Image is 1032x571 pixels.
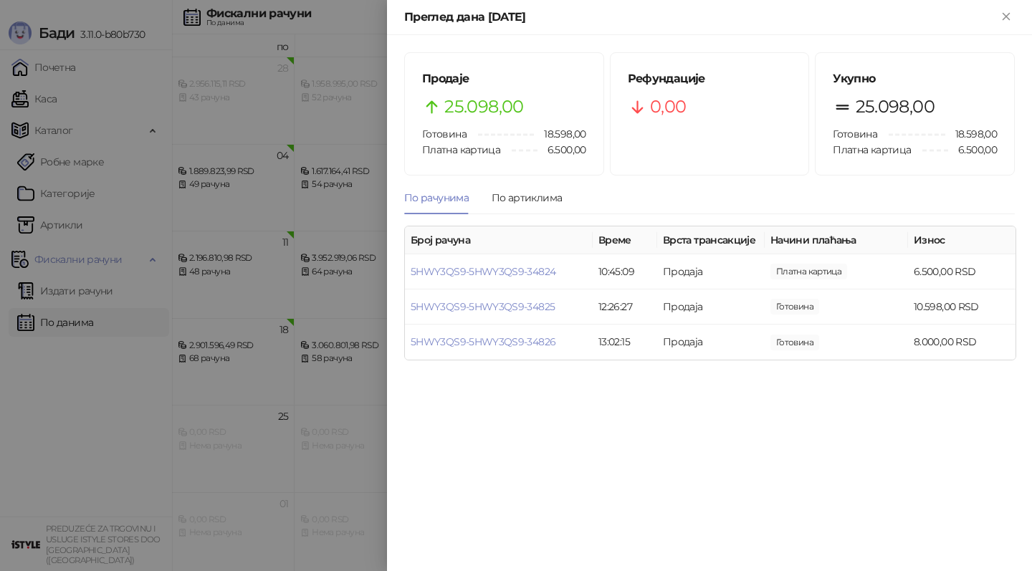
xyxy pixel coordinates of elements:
[593,325,657,360] td: 13:02:15
[770,335,819,350] span: 8.000,00
[765,226,908,254] th: Начини плаћања
[422,70,586,87] h5: Продаје
[908,226,1016,254] th: Износ
[593,289,657,325] td: 12:26:27
[657,289,765,325] td: Продаја
[657,254,765,289] td: Продаја
[945,126,997,142] span: 18.598,00
[411,335,555,348] a: 5HWY3QS9-5HWY3QS9-34826
[998,9,1015,26] button: Close
[833,128,877,140] span: Готовина
[657,325,765,360] td: Продаја
[534,126,586,142] span: 18.598,00
[856,93,935,120] span: 25.098,00
[593,226,657,254] th: Време
[650,93,686,120] span: 0,00
[422,128,467,140] span: Готовина
[770,299,819,315] span: 10.598,00
[770,264,847,279] span: 6.500,00
[411,300,555,313] a: 5HWY3QS9-5HWY3QS9-34825
[404,190,469,206] div: По рачунима
[593,254,657,289] td: 10:45:09
[908,325,1016,360] td: 8.000,00 RSD
[411,265,555,278] a: 5HWY3QS9-5HWY3QS9-34824
[908,254,1016,289] td: 6.500,00 RSD
[422,143,500,156] span: Платна картица
[628,70,792,87] h5: Рефундације
[444,93,523,120] span: 25.098,00
[657,226,765,254] th: Врста трансакције
[537,142,586,158] span: 6.500,00
[833,143,911,156] span: Платна картица
[405,226,593,254] th: Број рачуна
[492,190,562,206] div: По артиклима
[948,142,997,158] span: 6.500,00
[404,9,998,26] div: Преглед дана [DATE]
[833,70,997,87] h5: Укупно
[908,289,1016,325] td: 10.598,00 RSD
